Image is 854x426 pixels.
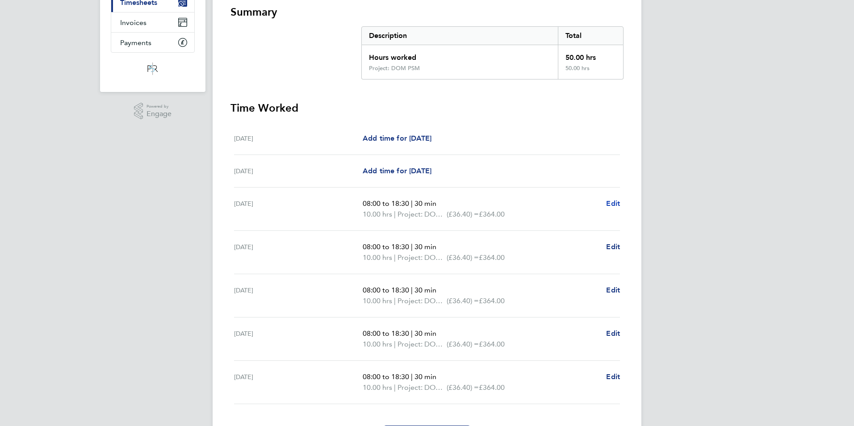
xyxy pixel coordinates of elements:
[363,372,409,381] span: 08:00 to 18:30
[369,65,420,72] div: Project: DOM PSM
[414,286,436,294] span: 30 min
[145,62,161,76] img: psrsolutions-logo-retina.png
[414,329,436,338] span: 30 min
[363,383,392,392] span: 10.00 hrs
[447,210,479,218] span: (£36.40) =
[363,134,431,142] span: Add time for [DATE]
[398,209,447,220] span: Project: DOM PSM
[447,383,479,392] span: (£36.40) =
[362,27,558,45] div: Description
[120,18,147,27] span: Invoices
[606,286,620,294] span: Edit
[111,13,194,32] a: Invoices
[363,340,392,348] span: 10.00 hrs
[120,38,151,47] span: Payments
[606,329,620,338] span: Edit
[398,296,447,306] span: Project: DOM PSM
[447,340,479,348] span: (£36.40) =
[411,286,413,294] span: |
[411,329,413,338] span: |
[606,198,620,209] a: Edit
[147,103,172,110] span: Powered by
[606,328,620,339] a: Edit
[111,62,195,76] a: Go to home page
[558,45,623,65] div: 50.00 hrs
[411,372,413,381] span: |
[394,297,396,305] span: |
[411,242,413,251] span: |
[147,110,172,118] span: Engage
[414,199,436,208] span: 30 min
[134,103,172,120] a: Powered byEngage
[230,101,624,115] h3: Time Worked
[414,372,436,381] span: 30 min
[394,253,396,262] span: |
[363,253,392,262] span: 10.00 hrs
[111,33,194,52] a: Payments
[234,328,363,350] div: [DATE]
[479,297,505,305] span: £364.00
[411,199,413,208] span: |
[398,382,447,393] span: Project: DOM PSM
[558,65,623,79] div: 50.00 hrs
[398,252,447,263] span: Project: DOM PSM
[447,297,479,305] span: (£36.40) =
[606,199,620,208] span: Edit
[363,166,431,176] a: Add time for [DATE]
[363,297,392,305] span: 10.00 hrs
[394,210,396,218] span: |
[394,383,396,392] span: |
[234,285,363,306] div: [DATE]
[479,210,505,218] span: £364.00
[230,5,624,19] h3: Summary
[606,242,620,251] span: Edit
[479,253,505,262] span: £364.00
[558,27,623,45] div: Total
[234,242,363,263] div: [DATE]
[447,253,479,262] span: (£36.40) =
[363,286,409,294] span: 08:00 to 18:30
[363,210,392,218] span: 10.00 hrs
[234,133,363,144] div: [DATE]
[361,26,624,79] div: Summary
[606,372,620,382] a: Edit
[394,340,396,348] span: |
[363,167,431,175] span: Add time for [DATE]
[363,329,409,338] span: 08:00 to 18:30
[363,199,409,208] span: 08:00 to 18:30
[414,242,436,251] span: 30 min
[398,339,447,350] span: Project: DOM PSM
[362,45,558,65] div: Hours worked
[606,372,620,381] span: Edit
[606,285,620,296] a: Edit
[479,340,505,348] span: £364.00
[363,133,431,144] a: Add time for [DATE]
[606,242,620,252] a: Edit
[234,372,363,393] div: [DATE]
[234,166,363,176] div: [DATE]
[234,198,363,220] div: [DATE]
[363,242,409,251] span: 08:00 to 18:30
[479,383,505,392] span: £364.00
